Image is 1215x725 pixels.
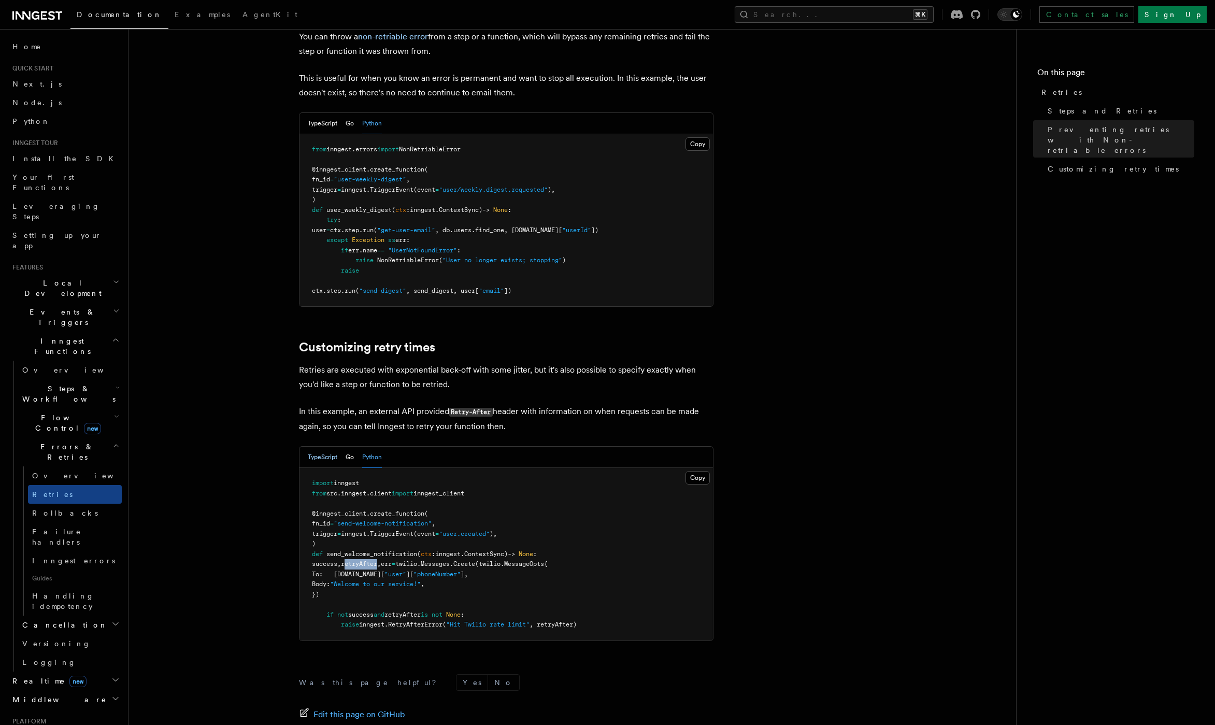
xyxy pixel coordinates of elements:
span: is [421,611,428,618]
span: "user/weekly.digest.requested" [439,186,548,193]
span: Quick start [8,64,53,73]
span: "Hit Twilio rate limit" [446,621,530,628]
span: . [341,226,345,234]
span: ( [439,257,442,264]
span: = [337,186,341,193]
a: Customizing retry times [1044,160,1194,178]
span: "Welcome to our service!" [330,580,421,588]
span: ( [417,550,421,558]
span: . [359,247,363,254]
button: No [488,675,519,690]
span: @inngest_client [312,166,366,173]
span: = [435,530,439,537]
span: , [421,580,424,588]
span: "UserNotFoundError" [388,247,457,254]
span: Python [12,117,50,125]
span: Documentation [77,10,162,19]
button: Go [346,113,354,134]
span: TriggerEvent [370,186,413,193]
a: Retries [28,485,122,504]
span: NonRetriableError [377,257,439,264]
span: trigger [312,530,337,537]
span: "email" [479,287,504,294]
span: (event [413,530,435,537]
span: err [348,247,359,254]
span: ( [355,287,359,294]
span: , [406,176,410,183]
span: : [457,247,461,254]
span: = [435,186,439,193]
span: Messages [421,560,450,567]
a: Steps and Retries [1044,102,1194,120]
span: not [337,611,348,618]
span: run [345,287,355,294]
span: inngest. [341,530,370,537]
span: step [345,226,359,234]
span: Logging [22,658,76,666]
span: except [326,236,348,244]
a: non-retriable error [358,32,428,41]
span: "send-digest" [359,287,406,294]
span: RetryAfterError [388,621,442,628]
span: Leveraging Steps [12,202,100,221]
button: Realtimenew [8,672,122,690]
a: Setting up your app [8,226,122,255]
span: -> [508,550,515,558]
span: : [432,550,435,558]
p: This is useful for when you know an error is permanent and want to stop all execution. In this ex... [299,71,713,100]
span: Rollbacks [32,509,98,517]
button: Copy [685,137,710,151]
span: Home [12,41,41,52]
span: inngest [435,550,461,558]
button: Yes [456,675,488,690]
span: Retries [1041,87,1082,97]
span: trigger [312,186,337,193]
span: Inngest tour [8,139,58,147]
a: Contact sales [1039,6,1134,23]
p: You can throw a from a step or a function, which will bypass any remaining retries and fail the s... [299,30,713,59]
span: . [450,560,453,567]
a: Your first Functions [8,168,122,197]
span: Inngest Functions [8,336,112,357]
button: Go [346,447,354,468]
span: inngest [359,621,384,628]
a: Overview [18,361,122,379]
button: Steps & Workflows [18,379,122,408]
a: Home [8,37,122,56]
span: Overview [22,366,129,374]
button: Search...⌘K [735,6,934,23]
h4: On this page [1037,66,1194,83]
span: : [406,236,410,244]
div: Inngest Functions [8,361,122,672]
span: ( [442,621,446,628]
span: not [432,611,442,618]
span: new [84,423,101,434]
span: import [312,479,334,487]
span: None [493,206,508,214]
a: Inngest errors [28,551,122,570]
span: . [461,550,464,558]
button: Middleware [8,690,122,709]
span: . [384,621,388,628]
a: Node.js [8,93,122,112]
span: None [446,611,461,618]
div: Errors & Retries [18,466,122,616]
a: Preventing retries with Non-retriable errors [1044,120,1194,160]
span: err [381,560,392,567]
span: step [326,287,341,294]
span: user [312,226,326,234]
span: TriggerEvent [370,530,413,537]
span: as [388,236,395,244]
span: ][ [406,571,413,578]
span: ) [312,196,316,203]
span: success [348,611,374,618]
span: run [363,226,374,234]
span: ( [392,206,395,214]
span: Realtime [8,676,87,686]
button: Cancellation [18,616,122,634]
button: Python [362,113,382,134]
span: inngest [410,206,435,214]
span: Features [8,263,43,272]
span: fn_id [312,520,330,527]
span: "user.created" [439,530,490,537]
